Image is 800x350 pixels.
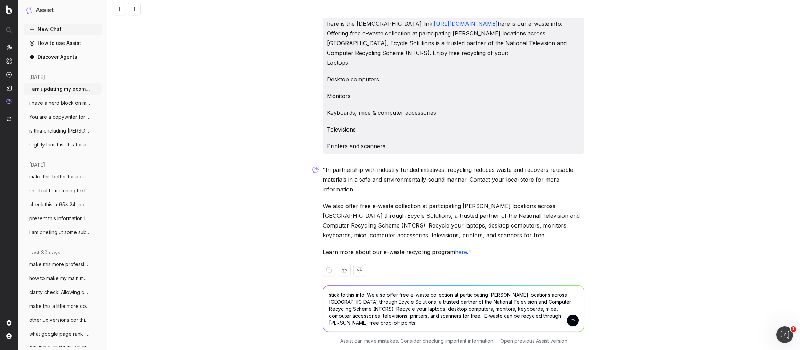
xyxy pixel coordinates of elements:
span: present this information in a clear, tig [29,215,90,222]
span: other ux versions cor this type of custo [29,317,90,324]
button: what google page rank in [PERSON_NAME] [24,328,102,340]
span: make this better for a busines case: Sin [29,173,90,180]
span: how to make my main monitor brighter - [29,275,90,282]
p: Printers and scanners [327,141,580,151]
button: present this information in a clear, tig [24,213,102,224]
img: Activation [6,72,12,78]
img: My account [6,333,12,339]
a: Open previous Assist version [500,337,567,344]
textarea: stick to this info: We also offer free e-waste collection at participating [PERSON_NAME] location... [323,286,584,332]
p: here is the [DEMOGRAPHIC_DATA] link: here is our e-waste info: Offering free e-waste collection a... [327,19,580,67]
span: i am briefing ut some sub category [PERSON_NAME] [29,229,90,236]
img: Switch project [7,117,11,121]
p: Televisions [327,125,580,134]
button: shortcut to matching text format in mac [24,185,102,196]
img: Setting [6,320,12,326]
button: i have a hero block on my ecoomm iphone [24,97,102,109]
button: other ux versions cor this type of custo [24,315,102,326]
iframe: Intercom live chat [776,326,793,343]
a: How to use Assist [24,38,102,49]
span: is thia oncluding [PERSON_NAME] and [PERSON_NAME] [29,127,90,134]
button: slightly trim this -it is for a one page [24,139,102,150]
img: Assist [26,7,33,14]
img: Assist [6,98,12,104]
p: Keyboards, mice & computer accessories [327,108,580,118]
button: make this better for a busines case: Sin [24,171,102,182]
span: slightly trim this -it is for a one page [29,141,90,148]
button: i am briefing ut some sub category [PERSON_NAME] [24,227,102,238]
span: i have a hero block on my ecoomm iphone [29,100,90,106]
button: check this: • 65x 24-inch Monitors: $13, [24,199,102,210]
span: clarity check: Allowing customers to ass [29,289,90,296]
span: 1 [791,326,796,332]
img: Studio [6,85,12,91]
p: Assist can make mistakes. Consider checking important information. [340,337,494,344]
span: [DATE] [29,74,45,81]
p: "In partnership with industry-funded initiatives, recycling reduces waste and recovers reusable m... [323,165,584,194]
button: how to make my main monitor brighter - [24,273,102,284]
a: Discover Agents [24,51,102,63]
p: Desktop computers [327,74,580,84]
span: make this more professional: I hope this [29,261,90,268]
button: clarity check: Allowing customers to ass [24,287,102,298]
button: make this more professional: I hope this [24,259,102,270]
span: make this a little more conversational" [29,303,90,310]
span: i am updating my ecomm delivery page. I [29,86,90,93]
button: You are a copywriter for a large ecomm c [24,111,102,122]
span: shortcut to matching text format in mac [29,187,90,194]
span: what google page rank in [PERSON_NAME] [29,331,90,337]
p: We also offer free e-waste collection at participating [PERSON_NAME] locations across [GEOGRAPHIC... [323,201,584,240]
a: [URL][DOMAIN_NAME] [434,20,498,27]
h1: Assist [35,6,54,15]
p: Learn more about our e-waste recycling program ." [323,247,584,257]
button: i am updating my ecomm delivery page. I [24,83,102,95]
img: Botify assist logo [312,166,319,173]
p: Monitors [327,91,580,101]
img: Botify logo [6,5,12,14]
img: Analytics [6,45,12,50]
button: make this a little more conversational" [24,301,102,312]
button: is thia oncluding [PERSON_NAME] and [PERSON_NAME] [24,125,102,136]
img: Intelligence [6,58,12,64]
span: check this: • 65x 24-inch Monitors: $13, [29,201,90,208]
span: last 30 days [29,249,61,256]
span: [DATE] [29,161,45,168]
button: Assist [26,6,99,15]
a: here [455,248,467,255]
button: New Chat [24,24,102,35]
span: You are a copywriter for a large ecomm c [29,113,90,120]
